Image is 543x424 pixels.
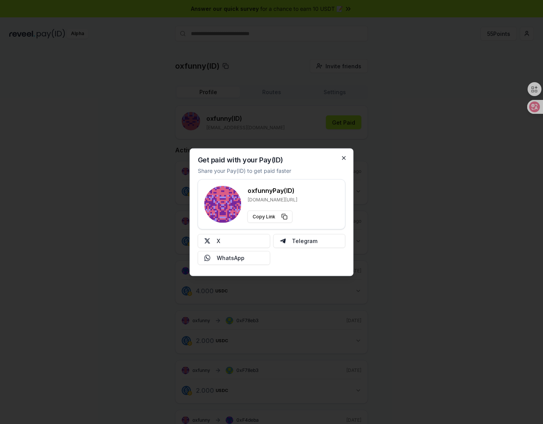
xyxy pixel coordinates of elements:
[204,238,211,244] img: X
[198,251,270,265] button: WhatsApp
[248,186,297,195] h3: oxfunny Pay(ID)
[198,156,283,163] h2: Get paid with your Pay(ID)
[273,234,346,248] button: Telegram
[198,166,291,174] p: Share your Pay(ID) to get paid faster
[204,255,211,261] img: Whatsapp
[248,210,293,223] button: Copy Link
[198,234,270,248] button: X
[280,238,286,244] img: Telegram
[248,196,297,203] p: [DOMAIN_NAME][URL]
